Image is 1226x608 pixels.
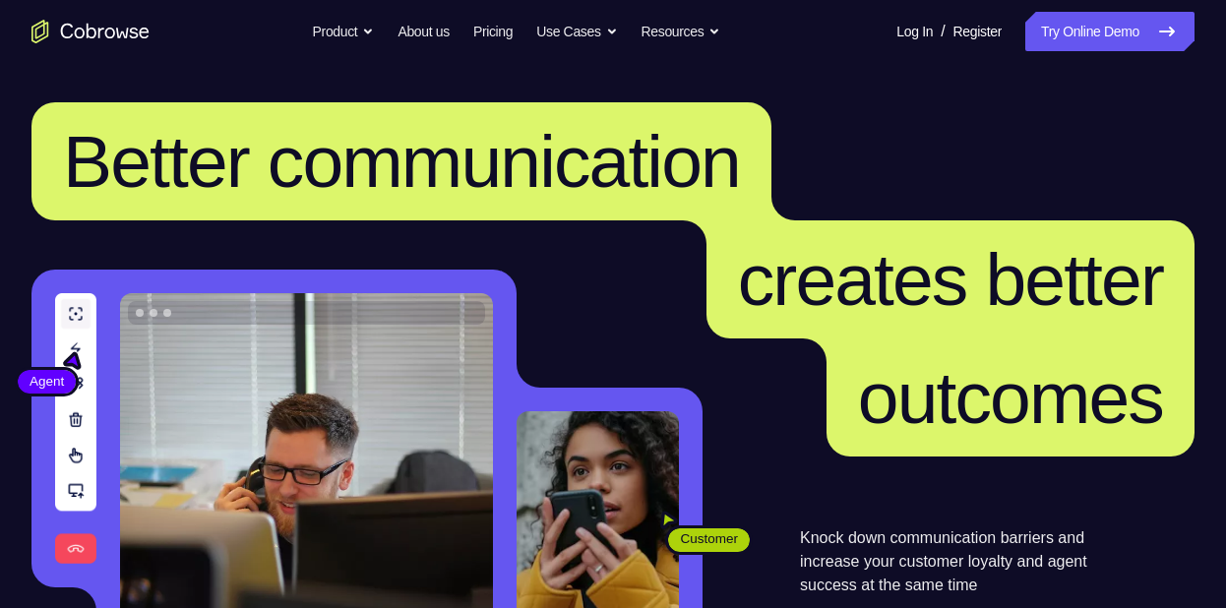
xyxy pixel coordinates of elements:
[398,12,449,51] a: About us
[896,12,933,51] a: Log In
[1025,12,1195,51] a: Try Online Demo
[738,238,1163,321] span: creates better
[858,356,1163,439] span: outcomes
[642,12,721,51] button: Resources
[31,20,150,43] a: Go to the home page
[63,120,740,203] span: Better communication
[313,12,375,51] button: Product
[800,526,1122,597] p: Knock down communication barriers and increase your customer loyalty and agent success at the sam...
[473,12,513,51] a: Pricing
[941,20,945,43] span: /
[536,12,617,51] button: Use Cases
[953,12,1002,51] a: Register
